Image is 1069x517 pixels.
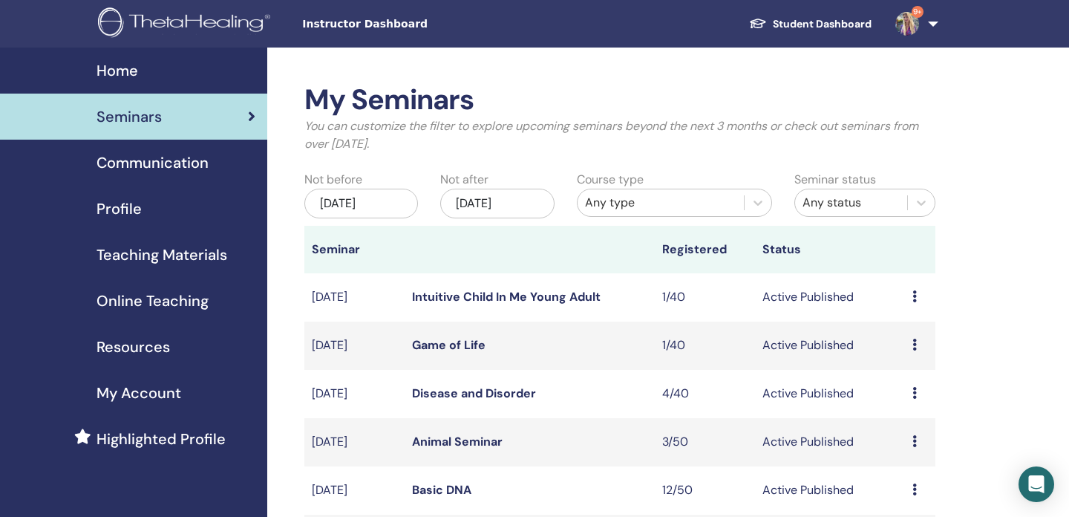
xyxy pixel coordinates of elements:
label: Not before [304,171,362,189]
span: Teaching Materials [97,244,227,266]
td: 3/50 [655,418,755,466]
a: Animal Seminar [412,434,503,449]
td: [DATE] [304,273,405,322]
a: Disease and Disorder [412,386,536,401]
span: Instructor Dashboard [302,16,525,32]
img: logo.png [98,7,275,41]
a: Student Dashboard [737,10,883,38]
span: Seminars [97,105,162,128]
a: Game of Life [412,337,486,353]
td: [DATE] [304,418,405,466]
th: Seminar [304,226,405,273]
td: Active Published [755,466,905,515]
span: 9+ [912,6,923,18]
div: Any type [585,194,736,212]
td: 12/50 [655,466,755,515]
label: Seminar status [794,171,876,189]
td: 4/40 [655,370,755,418]
img: default.jpg [895,12,919,36]
td: 1/40 [655,322,755,370]
td: Active Published [755,370,905,418]
td: Active Published [755,322,905,370]
div: Any status [802,194,900,212]
span: Highlighted Profile [97,428,226,450]
th: Status [755,226,905,273]
td: Active Published [755,273,905,322]
a: Intuitive Child In Me Young Adult [412,289,601,305]
td: 1/40 [655,273,755,322]
td: [DATE] [304,466,405,515]
th: Registered [655,226,755,273]
div: [DATE] [304,189,418,218]
label: Course type [577,171,644,189]
span: Profile [97,198,142,220]
span: Communication [97,152,209,174]
div: [DATE] [440,189,554,218]
span: Home [97,59,138,82]
div: Open Intercom Messenger [1019,466,1054,502]
label: Not after [440,171,488,189]
span: Online Teaching [97,290,209,312]
h2: My Seminars [304,83,935,117]
span: Resources [97,336,170,358]
td: [DATE] [304,370,405,418]
p: You can customize the filter to explore upcoming seminars beyond the next 3 months or check out s... [304,117,935,153]
td: Active Published [755,418,905,466]
a: Basic DNA [412,482,471,498]
td: [DATE] [304,322,405,370]
span: My Account [97,382,181,404]
img: graduation-cap-white.svg [749,17,767,30]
